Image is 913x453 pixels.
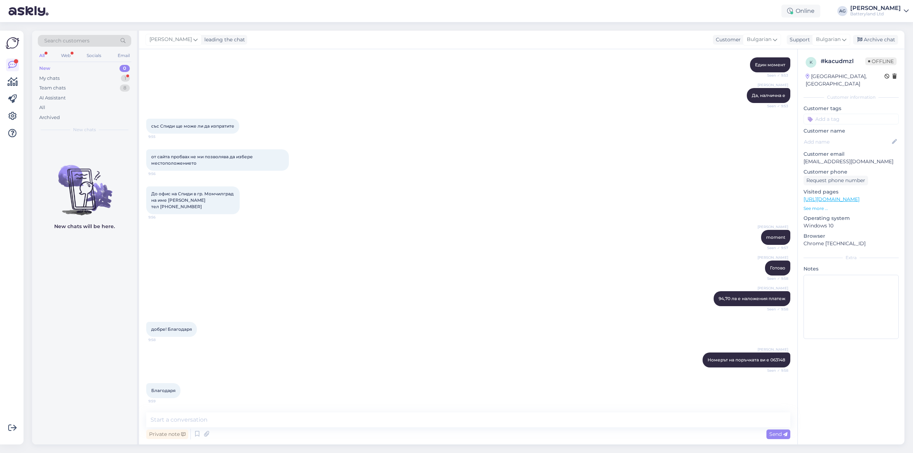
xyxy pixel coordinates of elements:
div: Team chats [39,84,66,92]
span: 9:59 [148,398,175,404]
p: Notes [804,265,899,273]
span: New chats [73,127,96,133]
span: 9:55 [148,134,175,139]
p: Browser [804,232,899,240]
span: moment [766,235,785,240]
span: Seen ✓ 9:53 [761,103,788,109]
div: Email [116,51,131,60]
div: 0 [119,65,130,72]
p: Customer name [804,127,899,135]
div: My chats [39,75,60,82]
p: Visited pages [804,188,899,196]
div: New [39,65,50,72]
span: 9:56 [148,171,175,176]
div: All [39,104,45,111]
div: 1 [121,75,130,82]
span: Номерът на поръчката ви е 063148 [708,357,785,362]
div: Web [60,51,72,60]
span: Seen ✓ 9:58 [761,307,788,312]
span: Offline [865,57,897,65]
div: Archived [39,114,60,121]
div: Archive chat [853,35,898,45]
span: Bulgarian [747,36,771,43]
div: # kacudmzl [821,57,865,66]
span: Bulgarian [816,36,841,43]
p: See more ... [804,205,899,212]
p: Customer tags [804,105,899,112]
div: Support [787,36,810,43]
div: Online [781,5,820,17]
span: Да, налчична е [752,93,785,98]
p: Customer email [804,150,899,158]
div: Batteryland Ltd [850,11,901,17]
a: [PERSON_NAME]Batteryland Ltd [850,5,909,17]
p: Chrome [TECHNICAL_ID] [804,240,899,247]
div: [PERSON_NAME] [850,5,901,11]
div: Customer information [804,94,899,101]
div: leading the chat [202,36,245,43]
div: Socials [85,51,103,60]
p: Windows 10 [804,222,899,230]
span: [PERSON_NAME] [758,82,788,88]
img: Askly Logo [6,36,19,50]
span: Seen ✓ 9:57 [761,245,788,251]
div: 8 [120,84,130,92]
span: Search customers [44,37,90,45]
input: Add name [804,138,891,146]
span: от сайта пробвах не ми позволява да избере местоположението [151,154,254,166]
span: Seen ✓ 9:58 [761,276,788,281]
div: Extra [804,254,899,261]
div: AG [837,6,847,16]
span: Send [769,431,787,437]
span: До офис на Спиди в гр. Момчилград на име [PERSON_NAME] тел [PHONE_NUMBER] [151,191,235,209]
span: [PERSON_NAME] [758,347,788,352]
span: [PERSON_NAME] [758,285,788,291]
p: New chats will be here. [54,223,115,230]
div: AI Assistant [39,94,66,102]
span: Благодаря [151,388,175,393]
span: със Спиди ще може ли да изпратите [151,123,234,129]
span: добре! Благодаря [151,326,192,332]
p: Customer phone [804,168,899,176]
div: Private note [146,429,188,439]
a: [URL][DOMAIN_NAME] [804,196,860,202]
span: [PERSON_NAME] [758,224,788,230]
span: Готово [770,265,785,271]
span: Seen ✓ 9:58 [761,368,788,373]
div: Request phone number [804,176,868,185]
div: [GEOGRAPHIC_DATA], [GEOGRAPHIC_DATA] [806,73,884,88]
span: Seen ✓ 9:53 [761,73,788,78]
span: k [810,60,813,65]
span: [PERSON_NAME] [149,36,192,43]
span: [PERSON_NAME] [758,255,788,260]
p: Operating system [804,215,899,222]
input: Add a tag [804,114,899,124]
span: 9:56 [148,215,175,220]
div: All [38,51,46,60]
span: 9:58 [148,337,175,343]
div: Customer [713,36,741,43]
img: No chats [32,152,137,216]
p: [EMAIL_ADDRESS][DOMAIN_NAME] [804,158,899,165]
span: 94,70 лв е наложения платеж [719,296,785,301]
span: Един момент [755,62,785,67]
